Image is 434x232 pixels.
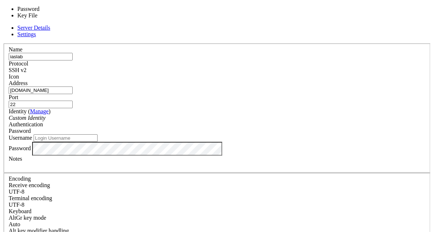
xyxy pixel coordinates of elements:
input: Host Name or IP [9,87,73,94]
div: Password [9,128,425,134]
label: Username [9,135,32,141]
div: UTF-8 [9,189,425,195]
label: Address [9,80,27,86]
span: ( ) [28,108,51,114]
label: Icon [9,73,19,80]
span: Auto [9,221,20,227]
label: Keyboard [9,208,31,214]
li: Password [17,6,77,12]
div: Custom Identity [9,115,425,121]
label: The default terminal encoding. ISO-2022 enables character map translations (like graphics maps). ... [9,195,52,201]
span: Password [9,128,31,134]
label: Authentication [9,121,43,127]
div: SSH v2 [9,67,425,73]
input: Port Number [9,101,73,108]
input: Login Username [34,134,98,142]
input: Server Name [9,53,73,60]
a: Manage [30,108,49,114]
label: Notes [9,156,22,162]
div: Auto [9,221,425,228]
label: Password [9,145,31,151]
a: Settings [17,31,36,37]
span: UTF-8 [9,189,25,195]
label: Identity [9,108,51,114]
div: UTF-8 [9,202,425,208]
label: Name [9,46,22,52]
label: Set the expected encoding for data received from the host. If the encodings do not match, visual ... [9,182,50,188]
label: Protocol [9,60,28,67]
label: Set the expected encoding for data received from the host. If the encodings do not match, visual ... [9,215,46,221]
i: Custom Identity [9,115,46,121]
span: SSH v2 [9,67,26,73]
span: UTF-8 [9,202,25,208]
a: Server Details [17,25,50,31]
li: Key File [17,12,77,19]
label: Encoding [9,176,31,182]
label: Port [9,94,18,100]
